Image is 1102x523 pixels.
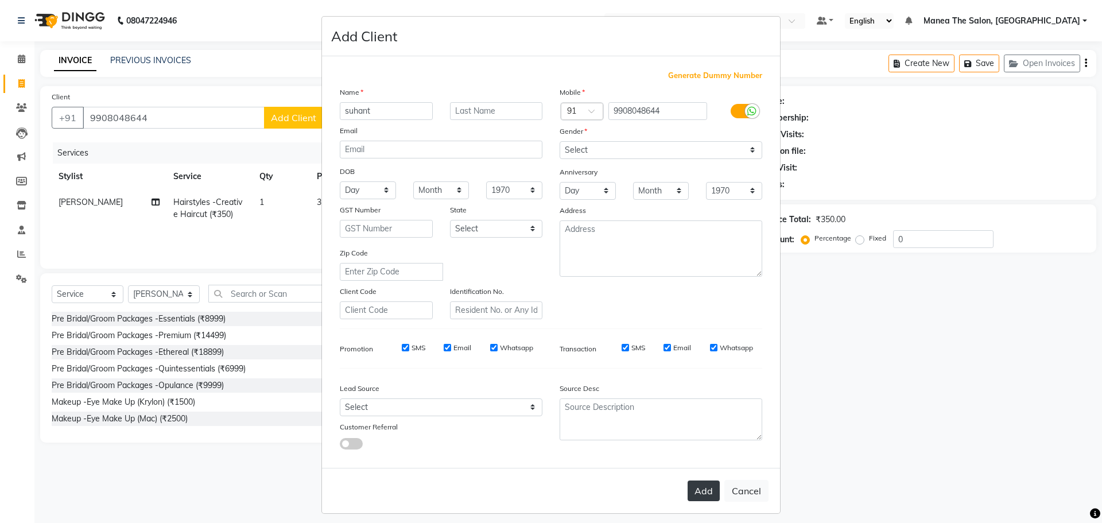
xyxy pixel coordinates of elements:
input: First Name [340,102,433,120]
button: Add [688,481,720,501]
label: Identification No. [450,286,504,297]
input: Email [340,141,542,158]
input: Client Code [340,301,433,319]
input: Mobile [608,102,708,120]
label: Email [340,126,358,136]
label: SMS [412,343,425,353]
label: SMS [631,343,645,353]
label: Customer Referral [340,422,398,432]
label: Address [560,206,586,216]
label: Client Code [340,286,377,297]
label: Source Desc [560,383,599,394]
input: Resident No. or Any Id [450,301,543,319]
span: Generate Dummy Number [668,70,762,82]
label: Email [673,343,691,353]
label: Whatsapp [500,343,533,353]
label: State [450,205,467,215]
label: Promotion [340,344,373,354]
label: Transaction [560,344,596,354]
label: Email [453,343,471,353]
input: Enter Zip Code [340,263,443,281]
label: Lead Source [340,383,379,394]
label: Anniversary [560,167,597,177]
h4: Add Client [331,26,397,47]
button: Cancel [724,480,769,502]
label: Gender [560,126,587,137]
input: GST Number [340,220,433,238]
label: Whatsapp [720,343,753,353]
label: Zip Code [340,248,368,258]
label: GST Number [340,205,381,215]
label: Name [340,87,363,98]
label: Mobile [560,87,585,98]
label: DOB [340,166,355,177]
input: Last Name [450,102,543,120]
